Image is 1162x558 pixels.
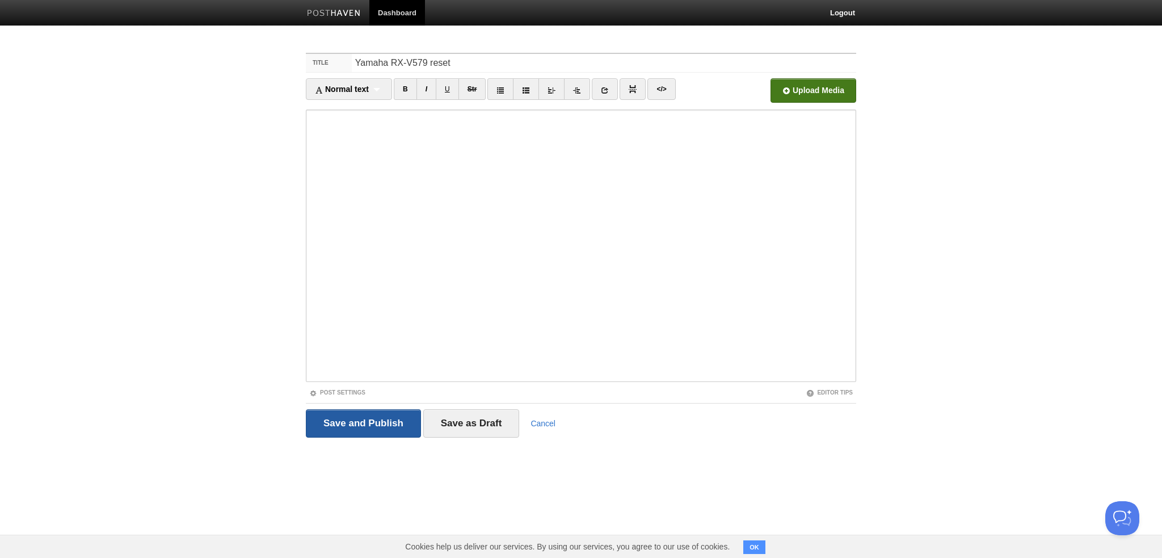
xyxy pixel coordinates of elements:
input: Save as Draft [423,409,520,438]
span: Normal text [315,85,369,94]
span: Cookies help us deliver our services. By using our services, you agree to our use of cookies. [394,535,741,558]
a: Editor Tips [806,389,853,396]
a: U [436,78,459,100]
a: Post Settings [309,389,365,396]
a: </> [647,78,675,100]
img: Posthaven-bar [307,10,361,18]
input: Save and Publish [306,409,421,438]
a: Cancel [531,419,555,428]
del: Str [468,85,477,93]
label: Title [306,54,352,72]
img: pagebreak-icon.png [629,85,637,93]
iframe: Help Scout Beacon - Open [1105,501,1139,535]
a: B [394,78,417,100]
button: OK [743,540,765,554]
a: I [416,78,436,100]
a: Str [458,78,486,100]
